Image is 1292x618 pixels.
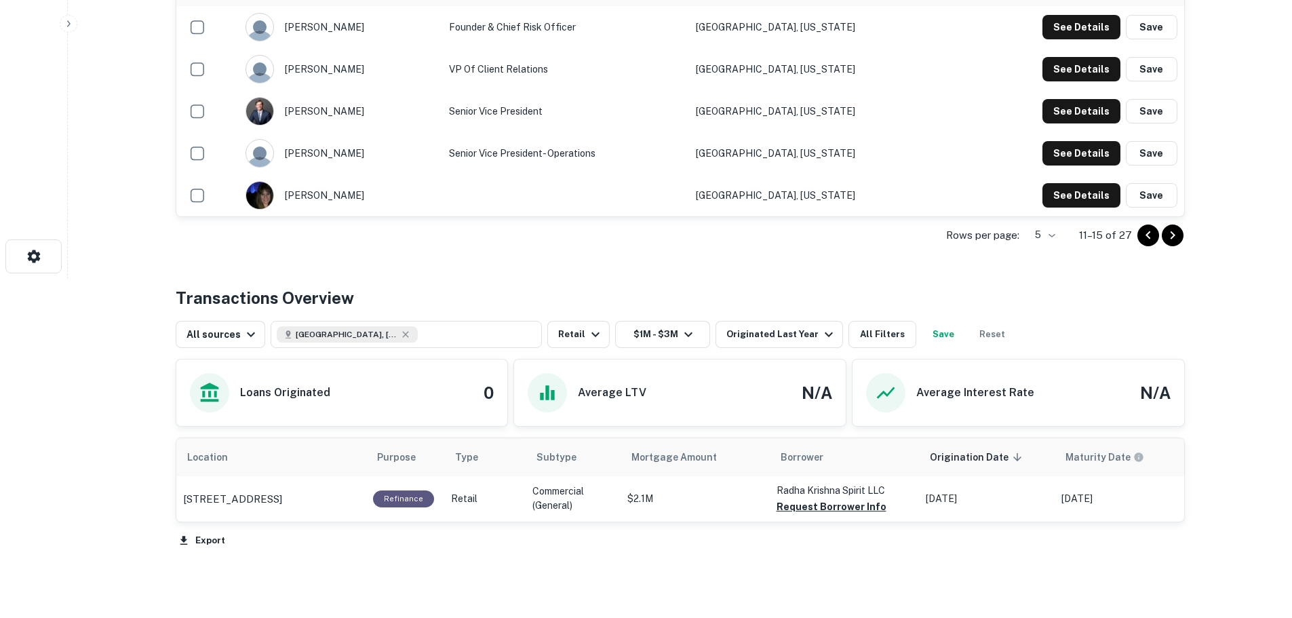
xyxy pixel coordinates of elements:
[1042,57,1120,81] button: See Details
[373,490,434,507] div: This loan purpose was for refinancing
[176,438,1184,521] div: scrollable content
[246,139,435,168] div: [PERSON_NAME]
[1065,450,1144,465] div: Maturity dates displayed may be estimated. Please contact the lender for the most accurate maturi...
[246,98,273,125] img: 1684160258901
[246,181,435,210] div: [PERSON_NAME]
[1079,227,1132,244] p: 11–15 of 27
[621,438,770,476] th: Mortgage Amount
[802,381,832,405] h4: N/A
[1042,141,1120,166] button: See Details
[547,321,610,348] button: Retail
[919,438,1055,476] th: Origination Date
[1140,381,1171,405] h4: N/A
[183,491,359,507] a: [STREET_ADDRESS]
[1162,225,1183,246] button: Go to next page
[689,132,956,174] td: [GEOGRAPHIC_DATA], [US_STATE]
[1126,57,1177,81] button: Save
[615,321,710,348] button: $1M - $3M
[971,321,1014,348] button: Reset
[946,227,1019,244] p: Rows per page:
[187,449,246,465] span: Location
[246,182,273,209] img: 1574340350998
[716,321,843,348] button: Originated Last Year
[627,492,763,506] p: $2.1M
[455,449,478,465] span: Type
[1224,509,1292,575] iframe: Chat Widget
[689,6,956,48] td: [GEOGRAPHIC_DATA], [US_STATE]
[246,56,273,83] img: 9c8pery4andzj6ohjkjp54ma2
[183,491,282,507] p: [STREET_ADDRESS]
[1126,183,1177,208] button: Save
[1042,183,1120,208] button: See Details
[922,321,965,348] button: Save your search to get updates of matches that match your search criteria.
[240,385,330,401] h6: Loans Originated
[176,438,366,476] th: Location
[1042,15,1120,39] button: See Details
[848,321,916,348] button: All Filters
[296,328,397,341] span: [GEOGRAPHIC_DATA], [GEOGRAPHIC_DATA], [GEOGRAPHIC_DATA]
[377,449,433,465] span: Purpose
[689,90,956,132] td: [GEOGRAPHIC_DATA], [US_STATE]
[1137,225,1159,246] button: Go to previous page
[1061,492,1183,506] p: [DATE]
[781,449,823,465] span: Borrower
[246,13,435,41] div: [PERSON_NAME]
[442,132,688,174] td: Senior Vice President- Operations
[1055,438,1190,476] th: Maturity dates displayed may be estimated. Please contact the lender for the most accurate maturi...
[777,483,912,498] p: Radha Krishna Spirit LLC
[1025,225,1057,245] div: 5
[451,492,519,506] p: Retail
[689,174,956,216] td: [GEOGRAPHIC_DATA], [US_STATE]
[176,286,354,310] h4: Transactions Overview
[689,48,956,90] td: [GEOGRAPHIC_DATA], [US_STATE]
[578,385,646,401] h6: Average LTV
[770,438,919,476] th: Borrower
[187,326,259,343] div: All sources
[442,6,688,48] td: Founder & Chief Risk Officer
[631,449,735,465] span: Mortgage Amount
[916,385,1034,401] h6: Average Interest Rate
[246,14,273,41] img: 9c8pery4andzj6ohjkjp54ma2
[442,48,688,90] td: VP of Client Relations
[1126,141,1177,166] button: Save
[1126,99,1177,123] button: Save
[271,321,542,348] button: [GEOGRAPHIC_DATA], [GEOGRAPHIC_DATA], [GEOGRAPHIC_DATA]
[366,438,444,476] th: Purpose
[1042,99,1120,123] button: See Details
[536,449,576,465] span: Subtype
[1126,15,1177,39] button: Save
[532,484,614,513] p: Commercial (General)
[176,321,265,348] button: All sources
[526,438,621,476] th: Subtype
[484,381,494,405] h4: 0
[444,438,526,476] th: Type
[777,499,886,515] button: Request Borrower Info
[176,530,229,551] button: Export
[246,55,435,83] div: [PERSON_NAME]
[926,492,1048,506] p: [DATE]
[930,449,1026,465] span: Origination Date
[1065,450,1131,465] h6: Maturity Date
[726,326,837,343] div: Originated Last Year
[1065,450,1162,465] span: Maturity dates displayed may be estimated. Please contact the lender for the most accurate maturi...
[246,140,273,167] img: 9c8pery4andzj6ohjkjp54ma2
[442,90,688,132] td: Senior Vice President
[246,97,435,125] div: [PERSON_NAME]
